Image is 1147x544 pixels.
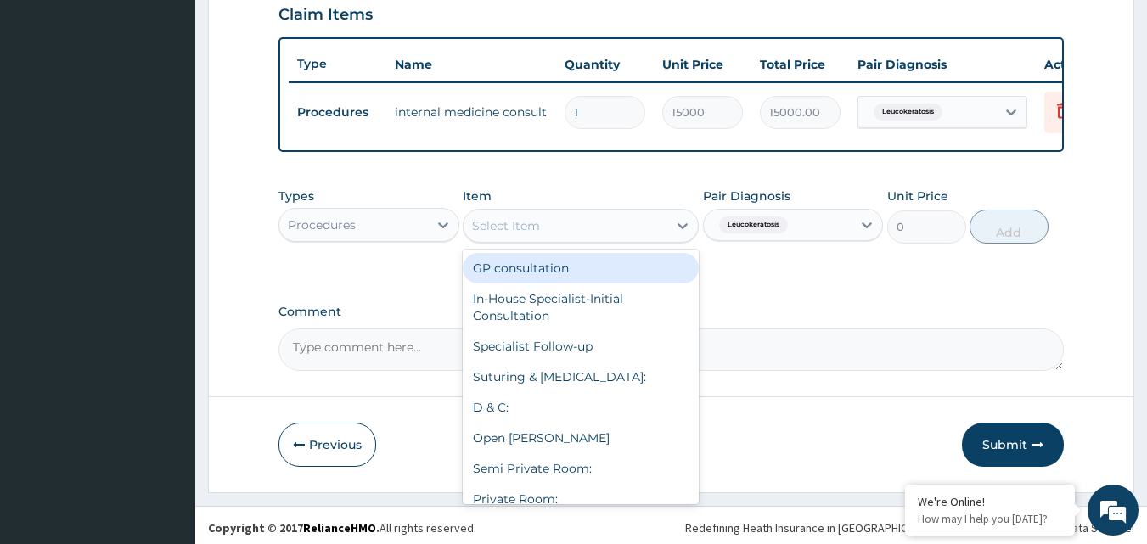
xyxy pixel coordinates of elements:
button: Previous [278,423,376,467]
h3: Claim Items [278,6,373,25]
div: GP consultation [463,253,699,283]
button: Add [970,210,1049,244]
div: Chat with us now [88,95,285,117]
div: Semi Private Room: [463,453,699,484]
label: Comment [278,305,1065,319]
th: Total Price [751,48,849,81]
th: Unit Price [654,48,751,81]
strong: Copyright © 2017 . [208,520,380,536]
div: Open [PERSON_NAME] [463,423,699,453]
div: Specialist Follow-up [463,331,699,362]
span: Leucokeratosis [719,216,788,233]
th: Pair Diagnosis [849,48,1036,81]
div: Private Room: [463,484,699,514]
div: Procedures [288,216,356,233]
div: In-House Specialist-Initial Consultation [463,283,699,331]
label: Pair Diagnosis [703,188,790,205]
label: Item [463,188,492,205]
img: d_794563401_company_1708531726252_794563401 [31,85,69,127]
th: Quantity [556,48,654,81]
label: Types [278,189,314,204]
div: Suturing & [MEDICAL_DATA]: [463,362,699,392]
div: We're Online! [918,494,1062,509]
th: Name [386,48,556,81]
td: internal medicine consult [386,95,556,129]
button: Submit [962,423,1064,467]
label: Unit Price [887,188,948,205]
div: Select Item [472,217,540,234]
span: Leucokeratosis [874,104,942,121]
p: How may I help you today? [918,512,1062,526]
th: Type [289,48,386,80]
span: We're online! [98,164,234,335]
th: Actions [1036,48,1121,81]
div: Redefining Heath Insurance in [GEOGRAPHIC_DATA] using Telemedicine and Data Science! [685,519,1134,536]
div: Minimize live chat window [278,8,319,49]
textarea: Type your message and hit 'Enter' [8,363,323,423]
a: RelianceHMO [303,520,376,536]
td: Procedures [289,97,386,128]
div: D & C: [463,392,699,423]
